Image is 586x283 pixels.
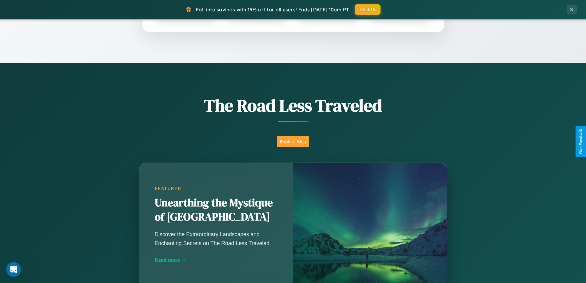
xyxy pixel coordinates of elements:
button: Explore Blog [277,136,309,147]
span: Fall into savings with 15% off for all users! Ends [DATE] 10am PT. [196,6,350,13]
h2: Unearthing the Mystique of [GEOGRAPHIC_DATA] [155,196,278,224]
iframe: Intercom live chat [6,262,21,277]
div: Read more → [155,257,278,263]
div: Give Feedback [579,129,583,154]
div: Featured [155,186,278,191]
h1: The Road Less Traveled [109,94,478,117]
p: Discover the Extraordinary Landscapes and Enchanting Secrets on The Road Less Traveled. [155,230,278,247]
button: FALL15 [355,4,381,15]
